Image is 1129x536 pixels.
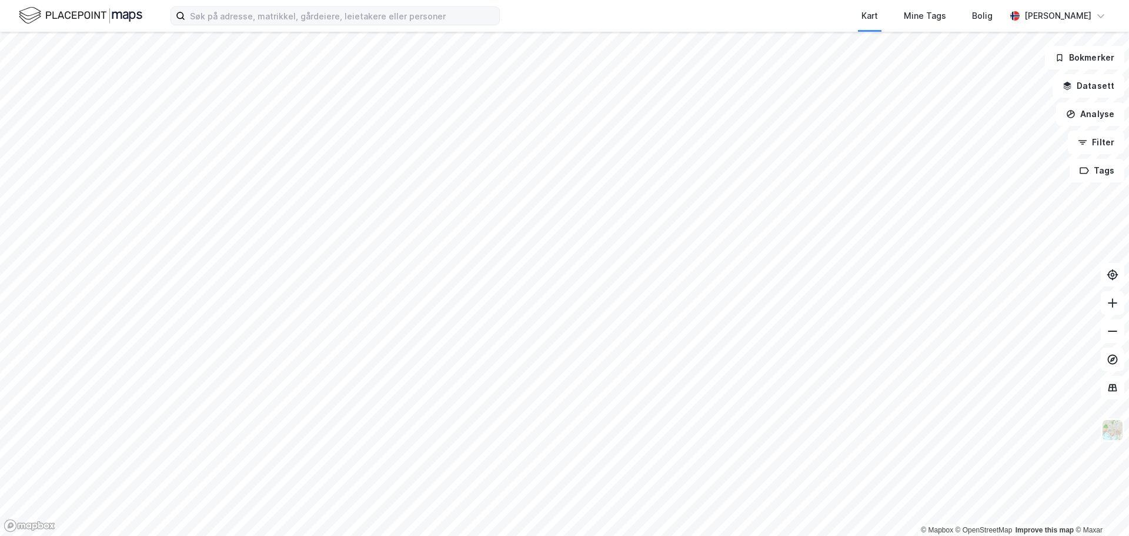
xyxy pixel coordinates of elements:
button: Tags [1070,159,1124,182]
button: Analyse [1056,102,1124,126]
a: Mapbox [921,526,953,534]
iframe: Chat Widget [1070,480,1129,536]
button: Filter [1068,131,1124,154]
a: OpenStreetMap [956,526,1013,534]
div: Bolig [972,9,993,23]
div: Kart [861,9,878,23]
a: Mapbox homepage [4,519,55,532]
img: logo.f888ab2527a4732fd821a326f86c7f29.svg [19,5,142,26]
input: Søk på adresse, matrikkel, gårdeiere, leietakere eller personer [185,7,499,25]
div: [PERSON_NAME] [1024,9,1091,23]
a: Improve this map [1016,526,1074,534]
div: Kontrollprogram for chat [1070,480,1129,536]
div: Mine Tags [904,9,946,23]
button: Datasett [1053,74,1124,98]
img: Z [1101,419,1124,441]
button: Bokmerker [1045,46,1124,69]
